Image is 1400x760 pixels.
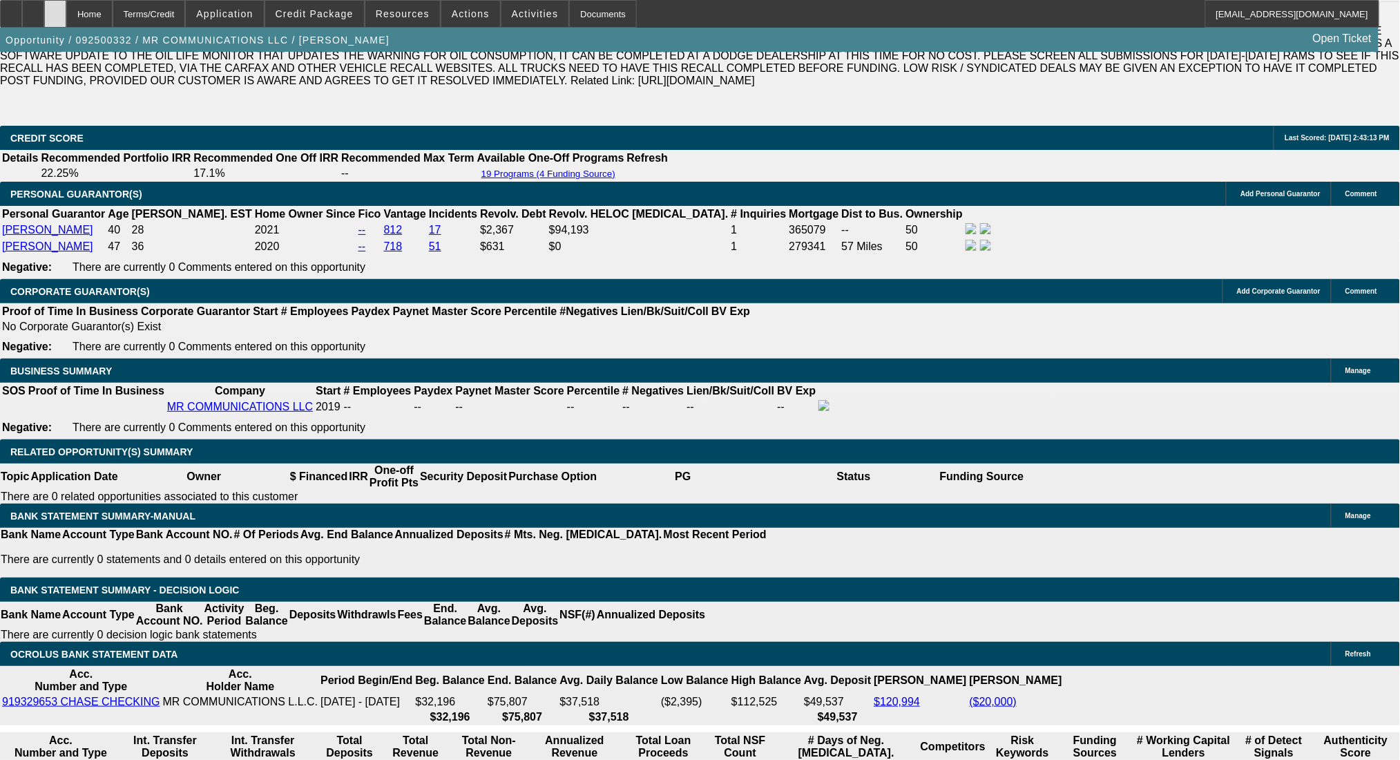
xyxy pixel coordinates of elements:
span: Add Corporate Guarantor [1237,287,1321,295]
th: Avg. Daily Balance [559,667,659,694]
td: 36 [131,239,253,254]
a: [PERSON_NAME] [2,224,93,236]
span: There are currently 0 Comments entered on this opportunity [73,341,365,352]
th: Application Date [30,464,118,490]
td: ($2,395) [660,695,729,709]
th: Bank Account NO. [135,528,233,542]
td: $49,537 [803,695,872,709]
th: Recommended Max Term [341,151,475,165]
b: # Employees [281,305,349,317]
span: Credit Package [276,8,354,19]
th: Competitors [920,734,986,760]
span: 2021 [255,224,280,236]
th: Status [769,464,939,490]
th: Details [1,151,39,165]
b: # Inquiries [731,208,786,220]
span: Last Scored: [DATE] 2:43:13 PM [1285,134,1390,142]
td: $37,518 [559,695,659,709]
th: Authenticity Score [1314,734,1399,760]
th: One-off Profit Pts [369,464,419,490]
th: Activity Period [204,602,245,628]
th: $37,518 [559,710,659,724]
th: Avg. Balance [467,602,510,628]
td: MR COMMUNICATIONS L.L.C. [162,695,319,709]
th: Account Type [61,528,135,542]
b: Paynet Master Score [393,305,501,317]
td: -- [413,399,453,415]
th: [PERSON_NAME] [969,667,1063,694]
td: 57 Miles [841,239,904,254]
th: # Of Periods [233,528,300,542]
b: Home Owner Since [255,208,356,220]
button: 19 Programs (4 Funding Source) [477,168,620,180]
b: Lien/Bk/Suit/Coll [687,385,774,397]
a: -- [358,224,366,236]
span: Opportunity / 092500332 / MR COMMUNICATIONS LLC / [PERSON_NAME] [6,35,390,46]
td: $112,525 [731,695,802,709]
th: Low Balance [660,667,729,694]
th: Acc. Holder Name [162,667,319,694]
td: $631 [479,239,547,254]
th: # Days of Neg. [MEDICAL_DATA]. [774,734,919,760]
b: Ownership [905,208,963,220]
span: Comment [1345,190,1377,198]
span: -- [344,401,352,412]
th: Owner [119,464,289,490]
td: 2019 [315,399,341,415]
th: IRR [348,464,369,490]
b: Revolv. HELOC [MEDICAL_DATA]. [549,208,729,220]
b: Percentile [567,385,620,397]
th: Proof of Time In Business [1,305,139,319]
button: Actions [441,1,500,27]
b: Negative: [2,261,52,273]
th: Security Deposit [419,464,508,490]
th: # Mts. Neg. [MEDICAL_DATA]. [504,528,663,542]
b: Fico [358,208,381,220]
span: Manage [1345,512,1371,520]
b: Paydex [414,385,452,397]
span: Activities [512,8,559,19]
th: Int. Transfer Deposits [122,734,209,760]
th: Total Deposits [317,734,382,760]
th: Annualized Deposits [596,602,706,628]
th: SOS [1,384,26,398]
span: RELATED OPPORTUNITY(S) SUMMARY [10,446,193,457]
a: ($20,000) [970,696,1017,707]
td: $75,807 [487,695,557,709]
span: There are currently 0 Comments entered on this opportunity [73,421,365,433]
span: BANK STATEMENT SUMMARY-MANUAL [10,511,195,522]
p: There are currently 0 statements and 0 details entered on this opportunity [1,553,767,566]
th: Available One-Off Programs [477,151,625,165]
a: [PERSON_NAME] [2,240,93,252]
th: Total Non-Revenue [449,734,528,760]
td: [DATE] - [DATE] [320,695,413,709]
img: linkedin-icon.png [980,240,991,251]
td: $94,193 [548,222,729,238]
b: # Negatives [622,385,684,397]
b: Percentile [504,305,557,317]
td: -- [776,399,816,415]
th: Recommended Portfolio IRR [40,151,191,165]
td: 22.25% [40,167,191,180]
a: 919329653 CHASE CHECKING [2,696,160,707]
th: Bank Account NO. [135,602,204,628]
td: 1 [730,239,787,254]
td: 279341 [789,239,840,254]
button: Credit Package [265,1,364,27]
td: 47 [107,239,129,254]
img: linkedin-icon.png [980,223,991,234]
b: Negative: [2,421,52,433]
td: 1 [730,222,787,238]
b: Paydex [352,305,390,317]
th: Most Recent Period [663,528,767,542]
a: 51 [429,240,441,252]
b: #Negatives [560,305,619,317]
span: Bank Statement Summary - Decision Logic [10,585,240,596]
th: Period Begin/End [320,667,413,694]
div: -- [622,401,684,413]
span: BUSINESS SUMMARY [10,365,112,377]
a: 17 [429,224,441,236]
th: Annualized Deposits [394,528,504,542]
span: CREDIT SCORE [10,133,84,144]
th: Beg. Balance [244,602,288,628]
